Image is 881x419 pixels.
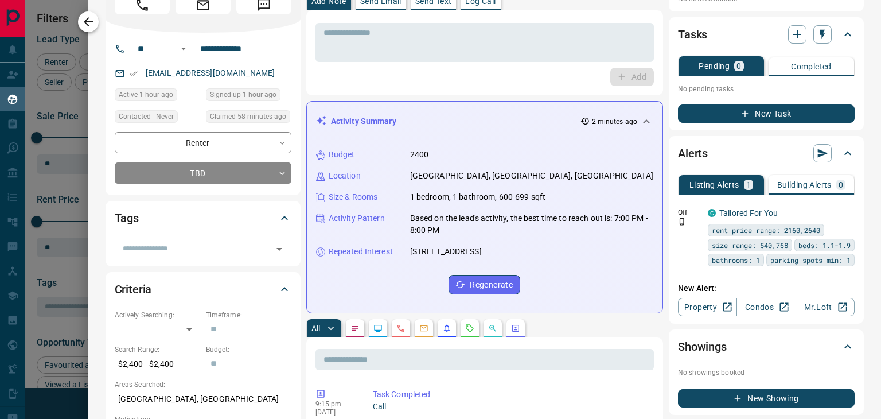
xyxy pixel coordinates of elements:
p: Listing Alerts [689,181,739,189]
p: All [311,324,321,332]
p: Actively Searching: [115,310,200,320]
a: Property [678,298,737,316]
p: Building Alerts [777,181,832,189]
h2: Tasks [678,25,707,44]
p: [STREET_ADDRESS] [410,246,482,258]
div: Showings [678,333,855,360]
svg: Opportunities [488,324,497,333]
svg: Email Verified [130,69,138,77]
p: [DATE] [315,408,356,416]
p: 9:15 pm [315,400,356,408]
div: Tasks [678,21,855,48]
span: rent price range: 2160,2640 [712,224,820,236]
h2: Tags [115,209,139,227]
p: Based on the lead's activity, the best time to reach out is: 7:00 PM - 8:00 PM [410,212,653,236]
p: Budget [329,149,355,161]
p: 1 bedroom, 1 bathroom, 600-699 sqft [410,191,546,203]
button: Open [177,42,190,56]
p: 0 [736,62,741,70]
div: Mon Aug 18 2025 [206,110,291,126]
p: Activity Summary [331,115,396,127]
div: condos.ca [708,209,716,217]
div: Mon Aug 18 2025 [206,88,291,104]
span: size range: 540,768 [712,239,788,251]
div: Criteria [115,276,291,303]
div: Tags [115,204,291,232]
p: Pending [699,62,730,70]
p: Timeframe: [206,310,291,320]
span: Signed up 1 hour ago [210,89,276,100]
p: Repeated Interest [329,246,393,258]
span: beds: 1.1-1.9 [798,239,851,251]
p: Areas Searched: [115,379,291,390]
p: No pending tasks [678,80,855,98]
p: [GEOGRAPHIC_DATA], [GEOGRAPHIC_DATA] [115,390,291,409]
div: TBD [115,162,291,184]
p: Task Completed [373,389,649,401]
h2: Criteria [115,280,152,298]
span: Claimed 58 minutes ago [210,111,286,122]
span: Active 1 hour ago [119,89,173,100]
div: Renter [115,132,291,153]
p: Completed [791,63,832,71]
p: Size & Rooms [329,191,378,203]
div: Mon Aug 18 2025 [115,88,200,104]
p: Budget: [206,344,291,355]
p: Call [373,401,649,413]
h2: Showings [678,337,727,356]
p: Off [678,207,701,218]
h2: Alerts [678,144,708,162]
p: $2,400 - $2,400 [115,355,200,374]
div: Alerts [678,139,855,167]
svg: Notes [350,324,360,333]
button: Regenerate [449,275,520,294]
button: New Showing [678,389,855,408]
button: Open [271,241,287,257]
svg: Lead Browsing Activity [373,324,383,333]
svg: Listing Alerts [442,324,451,333]
div: Activity Summary2 minutes ago [316,111,653,132]
a: [EMAIL_ADDRESS][DOMAIN_NAME] [146,68,275,77]
svg: Requests [465,324,474,333]
a: Condos [736,298,796,316]
p: 2 minutes ago [592,117,637,127]
a: Tailored For You [719,208,778,218]
svg: Emails [419,324,428,333]
p: New Alert: [678,282,855,294]
p: Location [329,170,361,182]
a: Mr.Loft [796,298,855,316]
span: parking spots min: 1 [770,254,851,266]
p: No showings booked [678,367,855,378]
p: Activity Pattern [329,212,385,224]
p: Search Range: [115,344,200,355]
svg: Agent Actions [511,324,520,333]
p: [GEOGRAPHIC_DATA], [GEOGRAPHIC_DATA], [GEOGRAPHIC_DATA] [410,170,653,182]
p: 0 [839,181,843,189]
p: 2400 [410,149,429,161]
span: bathrooms: 1 [712,254,760,266]
svg: Calls [396,324,406,333]
span: Contacted - Never [119,111,174,122]
svg: Push Notification Only [678,218,686,226]
p: 1 [746,181,751,189]
button: New Task [678,104,855,123]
